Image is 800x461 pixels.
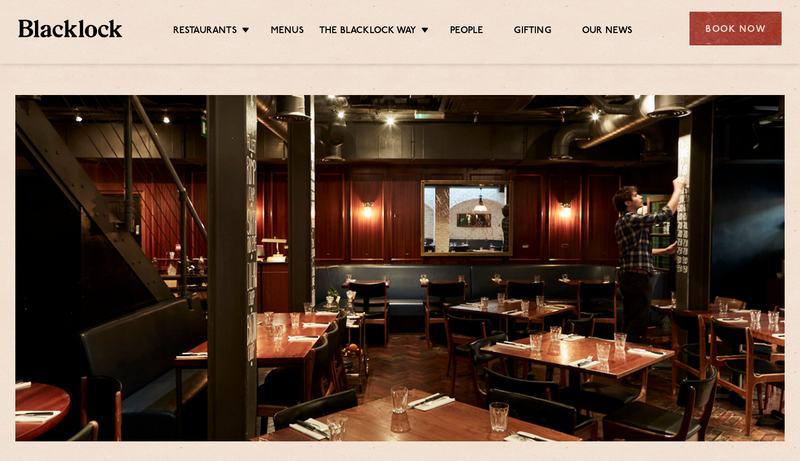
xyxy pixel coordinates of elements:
[271,25,304,39] a: Menus
[450,25,483,39] a: People
[319,25,416,39] a: The Blacklock Way
[514,25,551,39] a: Gifting
[582,25,633,39] a: Our News
[18,20,122,37] img: BL_Textured_Logo-footer-cropped.svg
[173,25,237,39] a: Restaurants
[689,12,782,45] div: Book Now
